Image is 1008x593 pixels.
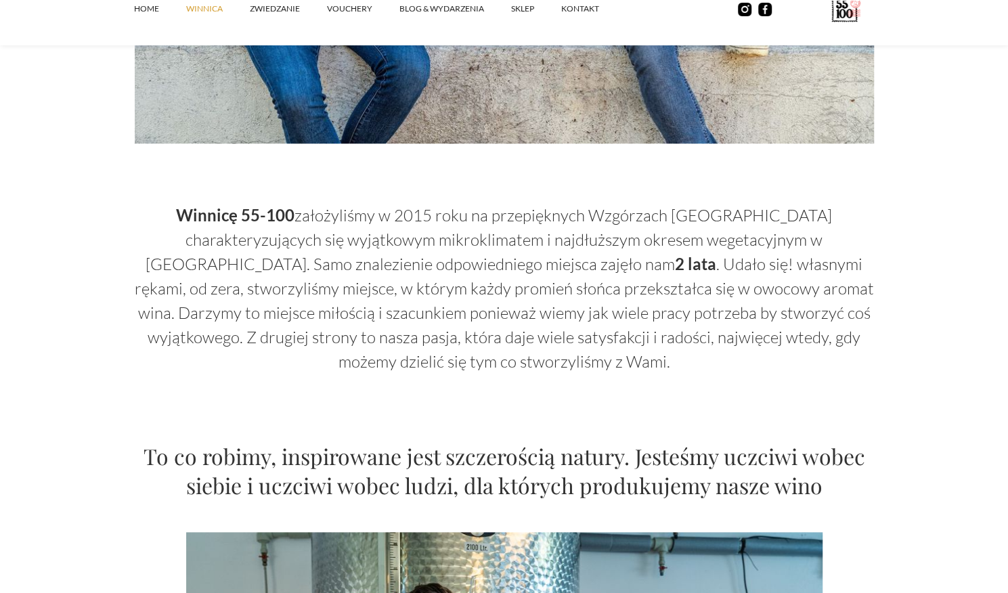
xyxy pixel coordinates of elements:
h2: To co robimy, inspirowane jest szczerością natury. Jesteśmy uczciwi wobec siebie i uczciwi wobec ... [135,441,874,500]
p: założyliśmy w 2015 roku na przepięknych Wzgórzach [GEOGRAPHIC_DATA] charakteryzujących się wyjątk... [135,203,874,374]
strong: Winnicę 55-100 [176,205,294,225]
strong: 2 lata [675,254,716,273]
